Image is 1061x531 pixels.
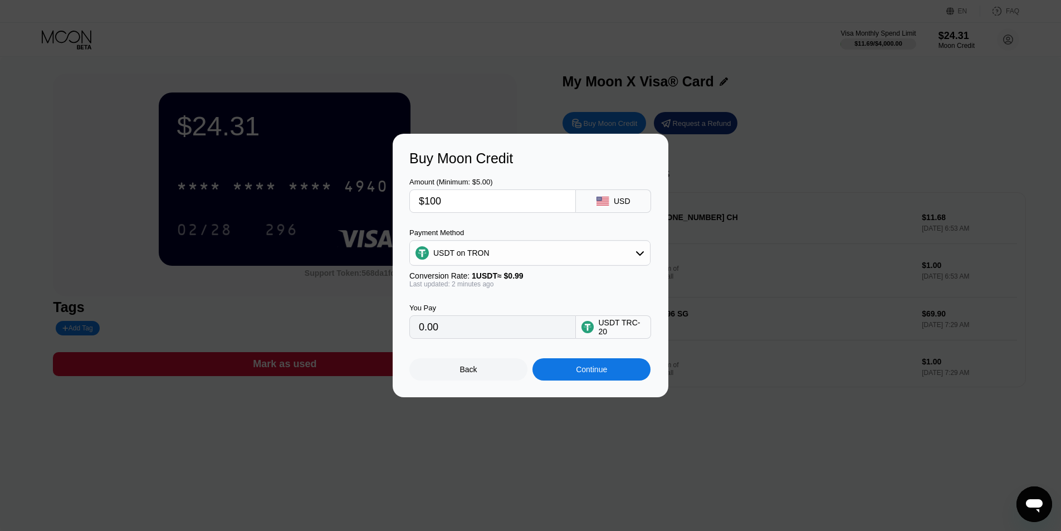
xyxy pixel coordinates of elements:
div: Last updated: 2 minutes ago [409,280,651,288]
iframe: Button to launch messaging window [1016,486,1052,522]
div: USDT on TRON [410,242,650,264]
div: Payment Method [409,228,651,237]
div: You Pay [409,304,576,312]
div: USD [614,197,630,206]
div: USDT TRC-20 [598,318,645,336]
div: Amount (Minimum: $5.00) [409,178,576,186]
input: $0.00 [419,190,566,212]
div: Continue [532,358,651,381]
div: Back [409,358,527,381]
div: USDT on TRON [433,249,490,257]
div: Conversion Rate: [409,271,651,280]
div: Continue [576,365,607,374]
div: Back [460,365,477,374]
div: Buy Moon Credit [409,150,652,167]
span: 1 USDT ≈ $0.99 [472,271,524,280]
